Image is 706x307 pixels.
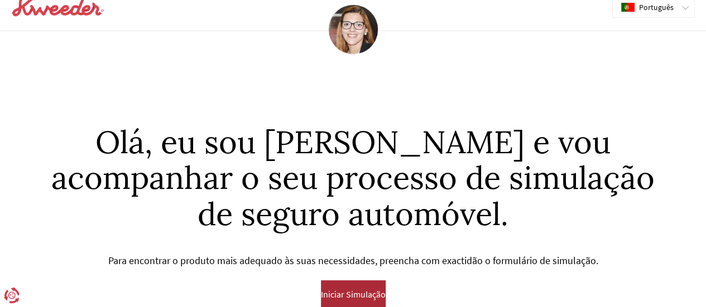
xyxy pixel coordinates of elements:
[46,124,660,232] h1: Olá, eu sou [PERSON_NAME] e vou acompanhar o seu processo de simulação de seguro automóvel.
[46,253,660,269] p: Para encontrar o produto mais adequado às suas necessidades, preencha com exactidão o formulário ...
[639,3,674,12] span: Português
[328,4,378,55] img: Filipa
[321,289,386,299] span: Iniciar Simulação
